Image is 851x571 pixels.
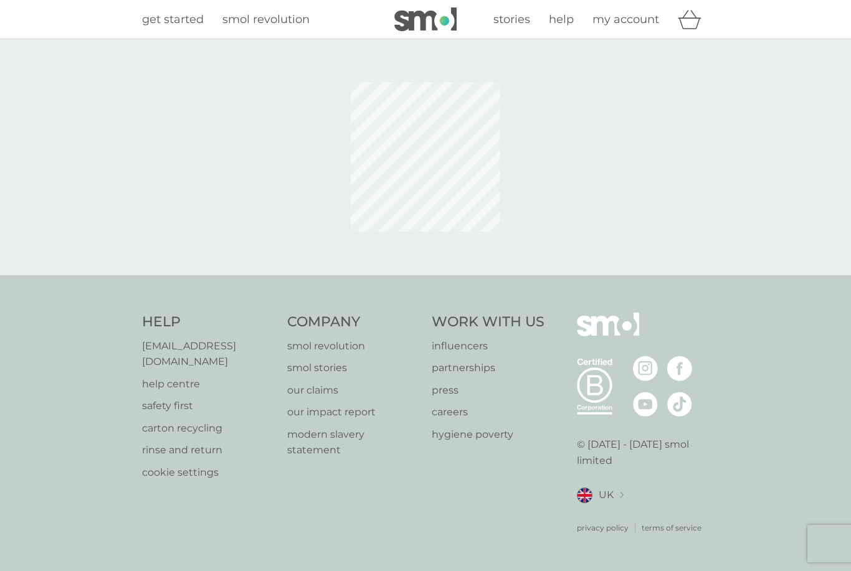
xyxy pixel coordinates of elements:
[432,338,544,354] a: influencers
[287,313,420,332] h4: Company
[432,360,544,376] a: partnerships
[142,420,275,437] a: carton recycling
[577,313,639,355] img: smol
[142,398,275,414] a: safety first
[493,11,530,29] a: stories
[592,12,659,26] span: my account
[142,11,204,29] a: get started
[142,442,275,458] a: rinse and return
[287,427,420,458] a: modern slavery statement
[592,11,659,29] a: my account
[432,382,544,399] a: press
[633,392,658,417] img: visit the smol Youtube page
[667,356,692,381] img: visit the smol Facebook page
[577,437,710,468] p: © [DATE] - [DATE] smol limited
[620,492,624,499] img: select a new location
[549,11,574,29] a: help
[287,404,420,420] a: our impact report
[493,12,530,26] span: stories
[599,487,614,503] span: UK
[142,313,275,332] h4: Help
[577,522,629,534] a: privacy policy
[394,7,457,31] img: smol
[287,360,420,376] a: smol stories
[222,11,310,29] a: smol revolution
[642,522,701,534] a: terms of service
[287,338,420,354] a: smol revolution
[142,12,204,26] span: get started
[142,465,275,481] a: cookie settings
[222,12,310,26] span: smol revolution
[142,376,275,392] a: help centre
[142,338,275,370] a: [EMAIL_ADDRESS][DOMAIN_NAME]
[678,7,709,32] div: basket
[432,313,544,332] h4: Work With Us
[577,488,592,503] img: UK flag
[549,12,574,26] span: help
[633,356,658,381] img: visit the smol Instagram page
[432,427,544,443] a: hygiene poverty
[287,382,420,399] a: our claims
[667,392,692,417] img: visit the smol Tiktok page
[432,404,544,420] a: careers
